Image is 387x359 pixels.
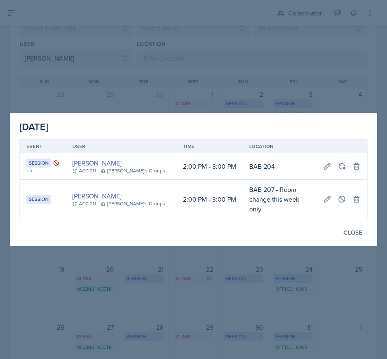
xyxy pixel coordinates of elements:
[176,153,243,180] td: 2:00 PM - 3:00 PM
[243,180,317,219] td: BAB 207 - Room change this week only
[101,200,165,207] div: [PERSON_NAME]'s Groups
[72,167,96,174] div: ACC 211
[66,139,176,153] th: User
[72,158,122,168] a: [PERSON_NAME]
[26,195,51,204] div: Session
[101,167,165,174] div: [PERSON_NAME]'s Groups
[243,139,317,153] th: Location
[72,200,96,207] div: ACC 211
[26,159,51,168] div: Session
[338,226,367,239] button: Close
[72,191,122,201] a: [PERSON_NAME]
[176,180,243,219] td: 2:00 PM - 3:00 PM
[26,167,59,174] div: Th
[20,120,367,134] div: [DATE]
[344,229,362,236] div: Close
[20,139,66,153] th: Event
[176,139,243,153] th: Time
[243,153,317,180] td: BAB 204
